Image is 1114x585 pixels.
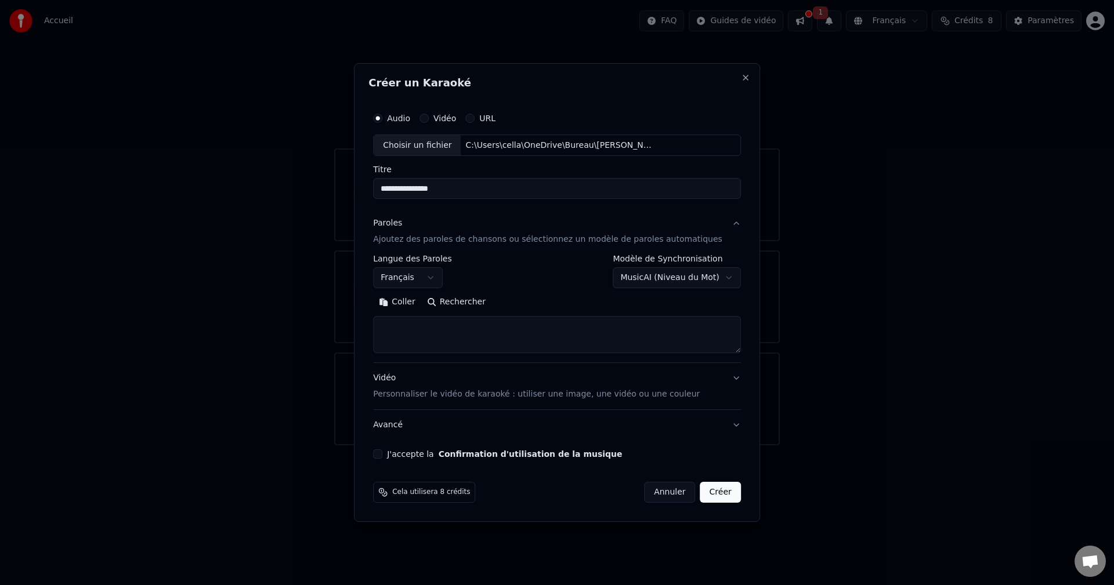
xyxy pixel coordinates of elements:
[461,140,659,151] div: C:\Users\cella\OneDrive\Bureau\[PERSON_NAME] et [PERSON_NAME].mp3
[373,218,402,230] div: Paroles
[644,482,695,503] button: Annuler
[368,78,746,88] h2: Créer un Karaoké
[373,209,741,255] button: ParolesAjoutez des paroles de chansons ou sélectionnez un modèle de paroles automatiques
[373,234,722,246] p: Ajoutez des paroles de chansons ou sélectionnez un modèle de paroles automatiques
[373,364,741,410] button: VidéoPersonnaliser le vidéo de karaoké : utiliser une image, une vidéo ou une couleur
[387,450,622,458] label: J'accepte la
[373,373,700,401] div: Vidéo
[433,114,456,122] label: Vidéo
[700,482,741,503] button: Créer
[373,410,741,440] button: Avancé
[373,293,421,312] button: Coller
[373,166,741,174] label: Titre
[373,255,741,363] div: ParolesAjoutez des paroles de chansons ou sélectionnez un modèle de paroles automatiques
[613,255,740,263] label: Modèle de Synchronisation
[479,114,495,122] label: URL
[439,450,623,458] button: J'accepte la
[373,255,452,263] label: Langue des Paroles
[421,293,491,312] button: Rechercher
[392,488,470,497] span: Cela utilisera 8 crédits
[373,388,700,400] p: Personnaliser le vidéo de karaoké : utiliser une image, une vidéo ou une couleur
[387,114,410,122] label: Audio
[374,135,461,156] div: Choisir un fichier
